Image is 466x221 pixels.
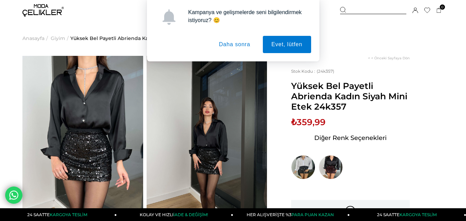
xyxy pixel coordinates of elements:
[291,69,317,74] span: Stok Kodu
[314,132,387,143] span: Diğer Renk Seçenekleri
[263,36,311,53] button: Evet, lütfen
[319,155,343,179] img: Yüksek Bel Payetli Abrienda Kadın Kırmızı Mini Etek 24k357
[22,56,143,217] img: Yüksek Bel Payetli Abrienda Kadın Siyah Mini Etek 24k357
[50,212,87,217] span: KARGOYA TESLİM
[291,212,334,217] span: PARA PUAN KAZAN
[399,212,437,217] span: KARGOYA TESLİM
[0,208,117,221] a: 24 SAATTEKARGOYA TESLİM
[117,208,234,221] a: KOLAY VE HIZLIİADE & DEĞİŞİM!
[183,8,311,24] div: Kampanya ve gelişmelerde seni bilgilendirmek istiyoruz? 😊
[291,117,326,127] span: ₺359,99
[291,69,334,74] span: (24k357)
[291,155,315,179] img: Yüksek Bel Payetli Abrienda Kadın Gri Mini Etek 24k357
[210,36,259,53] button: Daha sonra
[147,56,267,217] img: Yüksek Bel Payetli Abrienda Kadın Siyah Mini Etek 24k357
[233,208,350,221] a: HER ALIŞVERİŞTE %3PARA PUAN KAZAN
[161,9,177,25] img: notification icon
[173,212,208,217] span: İADE & DEĞİŞİM!
[291,81,410,112] span: Yüksek Bel Payetli Abrienda Kadın Siyah Mini Etek 24k357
